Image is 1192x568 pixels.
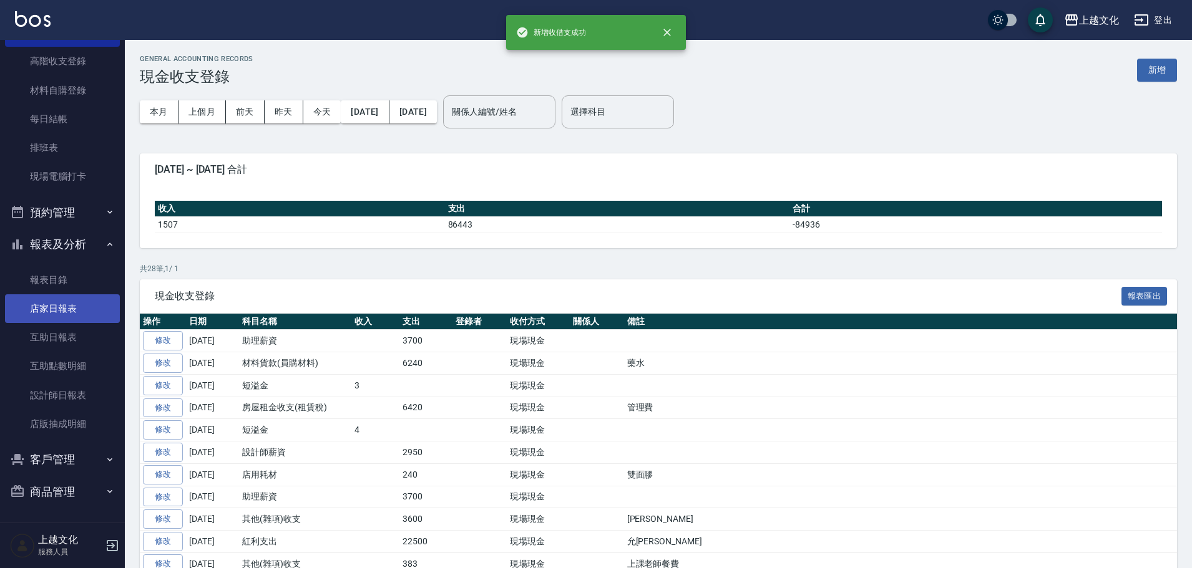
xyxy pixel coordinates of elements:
[624,352,1177,375] td: 藥水
[239,330,351,352] td: 助理薪資
[186,531,239,553] td: [DATE]
[226,100,265,123] button: 前天
[399,531,452,553] td: 22500
[186,352,239,375] td: [DATE]
[5,76,120,105] a: 材料自購登錄
[186,314,239,330] th: 日期
[5,294,120,323] a: 店家日報表
[516,26,586,39] span: 新增收借支成功
[624,397,1177,419] td: 管理費
[1121,287,1168,306] button: 報表匯出
[624,314,1177,330] th: 備註
[178,100,226,123] button: 上個月
[624,531,1177,553] td: 允[PERSON_NAME]
[239,531,351,553] td: 紅利支出
[351,314,399,330] th: 收入
[5,381,120,410] a: 設計師日報表
[239,314,351,330] th: 科目名稱
[653,19,681,46] button: close
[143,443,183,462] a: 修改
[1137,64,1177,75] a: 新增
[186,508,239,531] td: [DATE]
[140,100,178,123] button: 本月
[140,263,1177,274] p: 共 28 筆, 1 / 1
[239,419,351,441] td: 短溢金
[507,374,570,397] td: 現場現金
[143,398,183,418] a: 修改
[5,352,120,380] a: 互助點數明細
[1059,7,1124,33] button: 上越文化
[5,410,120,438] a: 店販抽成明細
[452,314,507,330] th: 登錄者
[143,465,183,484] a: 修改
[507,508,570,531] td: 現場現金
[5,323,120,352] a: 互助日報表
[5,162,120,191] a: 現場電腦打卡
[445,216,790,233] td: 86443
[624,508,1177,531] td: [PERSON_NAME]
[624,463,1177,486] td: 雙面膠
[10,533,35,558] img: Person
[143,488,183,507] a: 修改
[143,509,183,529] a: 修改
[399,397,452,419] td: 6420
[265,100,303,123] button: 昨天
[186,486,239,508] td: [DATE]
[239,508,351,531] td: 其他(雜項)收支
[399,486,452,508] td: 3700
[155,216,445,233] td: 1507
[140,314,186,330] th: 操作
[186,463,239,486] td: [DATE]
[789,216,1162,233] td: -84936
[155,163,1162,176] span: [DATE] ~ [DATE] 合計
[399,330,452,352] td: 3700
[143,376,183,395] a: 修改
[507,330,570,352] td: 現場現金
[507,441,570,464] td: 現場現金
[351,419,399,441] td: 4
[399,508,452,531] td: 3600
[1129,9,1177,32] button: 登出
[507,397,570,419] td: 現場現金
[399,352,452,375] td: 6240
[507,352,570,375] td: 現場現金
[789,201,1162,217] th: 合計
[143,532,183,551] a: 修改
[239,486,351,508] td: 助理薪資
[399,463,452,486] td: 240
[5,228,120,261] button: 報表及分析
[38,534,102,546] h5: 上越文化
[445,201,790,217] th: 支出
[186,419,239,441] td: [DATE]
[239,441,351,464] td: 設計師薪資
[341,100,389,123] button: [DATE]
[155,290,1121,302] span: 現金收支登錄
[140,55,253,63] h2: GENERAL ACCOUNTING RECORDS
[186,397,239,419] td: [DATE]
[5,443,120,476] button: 客戶管理
[507,486,570,508] td: 現場現金
[5,133,120,162] a: 排班表
[186,330,239,352] td: [DATE]
[1079,12,1119,28] div: 上越文化
[5,196,120,229] button: 預約管理
[1137,59,1177,82] button: 新增
[143,331,183,350] a: 修改
[570,314,624,330] th: 關係人
[303,100,341,123] button: 今天
[389,100,437,123] button: [DATE]
[351,374,399,397] td: 3
[5,476,120,508] button: 商品管理
[507,314,570,330] th: 收付方式
[507,463,570,486] td: 現場現金
[399,314,452,330] th: 支出
[1028,7,1053,32] button: save
[186,374,239,397] td: [DATE]
[507,531,570,553] td: 現場現金
[239,397,351,419] td: 房屋租金收支(租賃稅)
[15,11,51,27] img: Logo
[5,47,120,75] a: 高階收支登錄
[5,105,120,133] a: 每日結帳
[239,352,351,375] td: 材料貨款(員購材料)
[239,374,351,397] td: 短溢金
